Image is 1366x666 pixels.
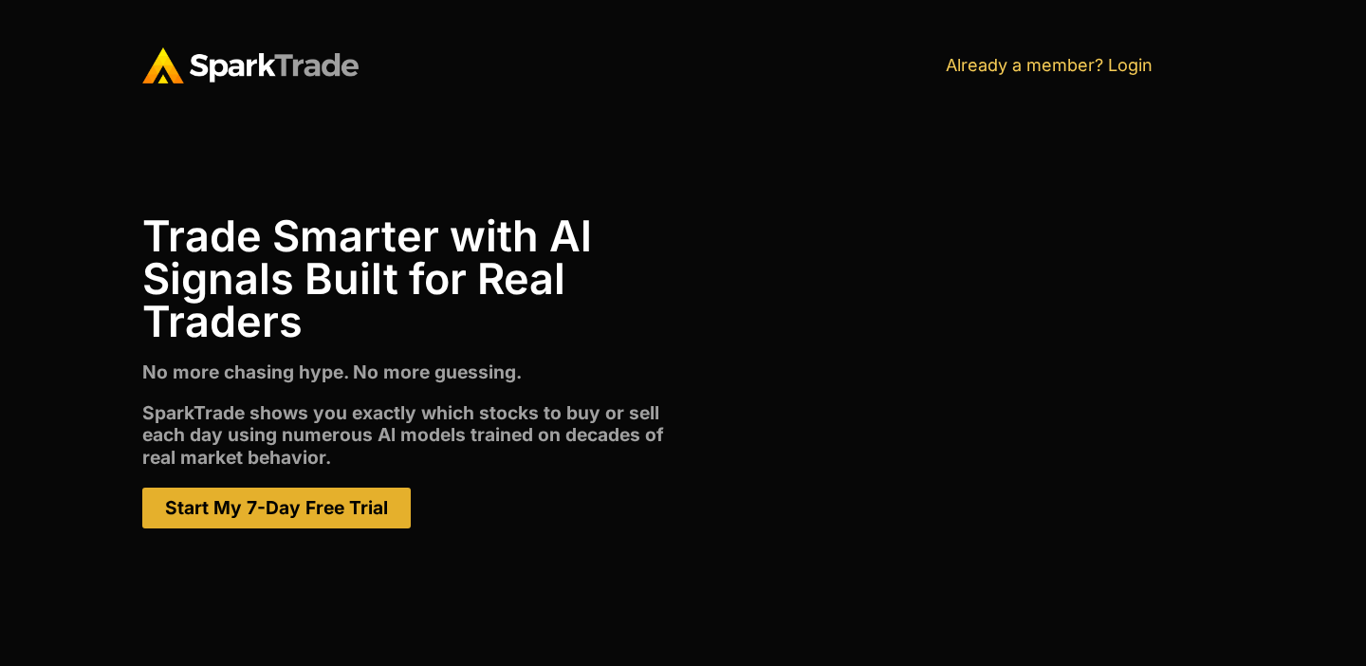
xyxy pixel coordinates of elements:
h1: Trade Smarter with Al Signals Built for Real Traders [142,214,683,342]
p: SparkTrade shows you exactly which stocks to buy or sell each day using numerous Al models traine... [142,402,683,469]
p: No more chasing hype. No more guessing. [142,361,683,383]
a: Already a member? Login [946,55,1153,75]
span: Start My 7-Day Free Trial [165,499,388,517]
a: Start My 7-Day Free Trial [142,488,411,528]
